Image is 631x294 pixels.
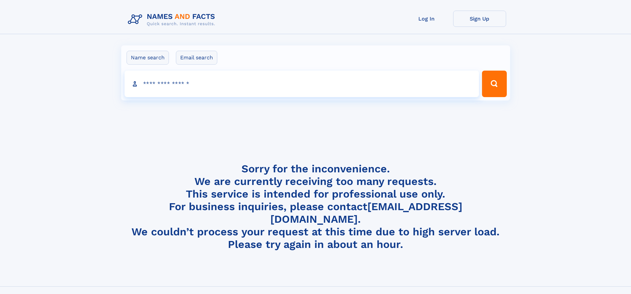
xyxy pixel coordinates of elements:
[125,11,221,29] img: Logo Names and Facts
[125,162,506,251] h4: Sorry for the inconvenience. We are currently receiving too many requests. This service is intend...
[176,51,217,65] label: Email search
[400,11,453,27] a: Log In
[453,11,506,27] a: Sign Up
[482,71,506,97] button: Search Button
[270,200,462,225] a: [EMAIL_ADDRESS][DOMAIN_NAME]
[127,51,169,65] label: Name search
[125,71,479,97] input: search input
